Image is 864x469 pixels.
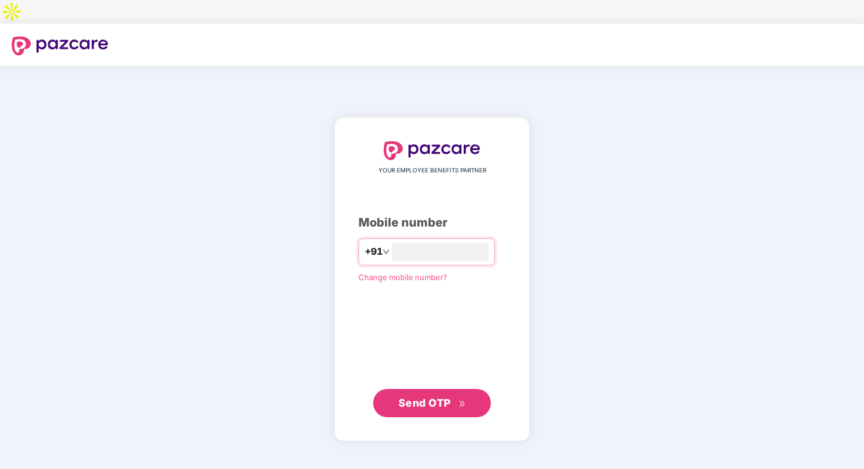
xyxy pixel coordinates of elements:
[383,248,390,255] span: down
[373,389,491,417] button: Send OTPdouble-right
[398,397,451,409] span: Send OTP
[358,214,506,232] div: Mobile number
[358,272,447,282] a: Change mobile number?
[365,244,383,259] span: +91
[378,166,486,175] span: YOUR EMPLOYEE BENEFITS PARTNER
[12,36,108,55] img: logo
[384,141,480,160] img: logo
[458,400,466,408] span: double-right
